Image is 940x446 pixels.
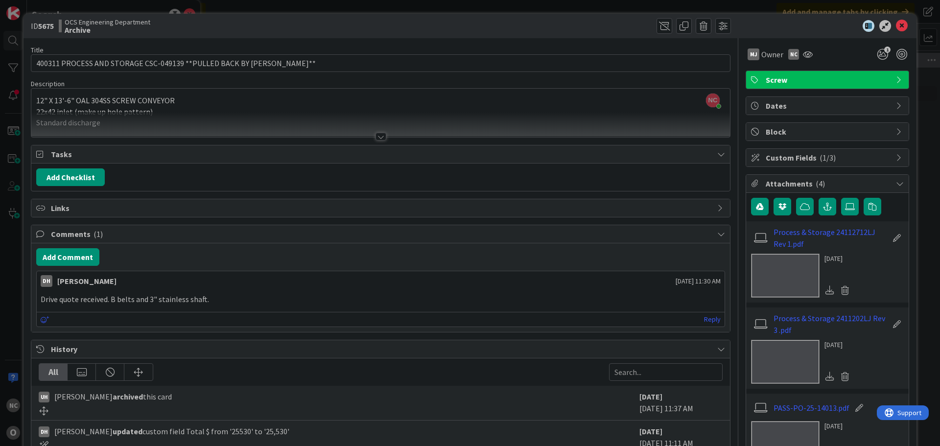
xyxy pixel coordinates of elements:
a: Process & Storage 2411202LJ Rev 3 .pdf [774,312,887,336]
button: Add Checklist [36,168,105,186]
span: Description [31,79,65,88]
a: Process & Storage 24112712LJ Rev 1.pdf [774,226,887,250]
div: uh [39,392,49,402]
span: History [51,343,712,355]
span: Block [766,126,891,138]
span: ( 1/3 ) [820,153,836,163]
b: archived [113,392,143,401]
span: Custom Fields [766,152,891,164]
div: All [39,364,68,380]
div: MJ [748,48,759,60]
div: [DATE] 11:37 AM [639,391,723,415]
span: [DATE] 11:30 AM [676,276,721,286]
span: ( 1 ) [94,229,103,239]
span: Links [51,202,712,214]
span: [PERSON_NAME] this card [54,391,172,402]
span: OCS Engineering Department [65,18,150,26]
span: [PERSON_NAME] custom field Total $ from '25530' to '25,530' [54,425,289,437]
span: Support [21,1,45,13]
input: Search... [609,363,723,381]
a: Reply [704,313,721,326]
b: 5675 [38,21,54,31]
b: [DATE] [639,426,662,436]
div: DH [39,426,49,437]
div: [DATE] [824,421,853,431]
b: Archive [65,26,150,34]
div: [PERSON_NAME] [57,275,117,287]
p: 22x42 inlet (make up hole pattern) [36,106,725,117]
input: type card name here... [31,54,730,72]
div: Download [824,370,835,383]
label: Title [31,46,44,54]
span: Comments [51,228,712,240]
span: 1 [884,47,891,53]
b: updated [113,426,142,436]
span: Dates [766,100,891,112]
span: ( 4 ) [816,179,825,188]
div: NC [788,49,799,60]
p: 12" X 13'-6" OAL 304SS SCREW CONVEYOR [36,95,725,106]
span: Tasks [51,148,712,160]
span: Screw [766,74,891,86]
span: ID [31,20,54,32]
span: NC [706,94,720,107]
div: [DATE] [824,340,853,350]
div: DH [41,275,52,287]
div: Download [824,284,835,297]
span: Attachments [766,178,891,189]
p: Drive quote received. B belts and 3" stainless shaft. [41,294,721,305]
b: [DATE] [639,392,662,401]
a: PASS-PO-25-14013.pdf [774,402,849,414]
span: Owner [761,48,783,60]
button: Add Comment [36,248,99,266]
div: [DATE] [824,254,853,264]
